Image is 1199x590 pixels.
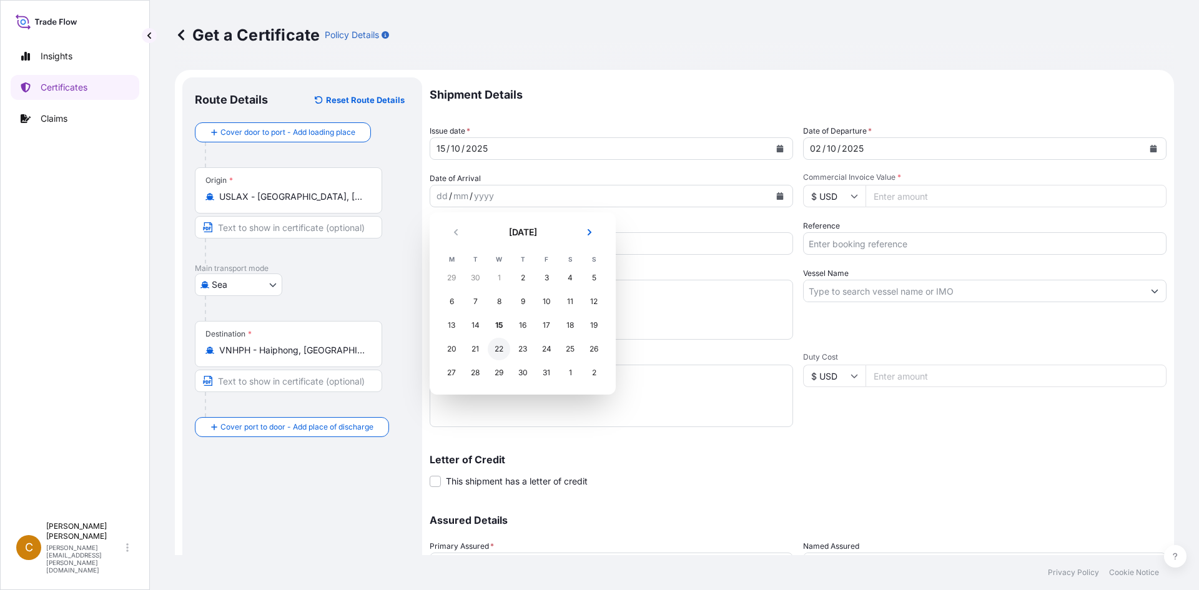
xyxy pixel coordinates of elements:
div: Saturday 18 October 2025 [559,314,581,337]
div: Monday 20 October 2025 [440,338,463,360]
div: Wednesday 22 October 2025 [488,338,510,360]
div: Monday 27 October 2025 [440,361,463,384]
div: Friday 17 October 2025 [535,314,558,337]
div: Monday 13 October 2025 [440,314,463,337]
div: Wednesday 29 October 2025 [488,361,510,384]
p: Get a Certificate [175,25,320,45]
div: Sunday 12 October 2025 [583,290,605,313]
th: S [558,252,582,266]
p: Policy Details [325,29,379,41]
div: Thursday 30 October 2025 [511,361,534,384]
div: Tuesday 30 September 2025 [464,267,486,289]
div: October 2025 [440,222,606,385]
div: Tuesday 21 October 2025 [464,338,486,360]
div: Thursday 16 October 2025 [511,314,534,337]
h2: [DATE] [477,226,568,238]
div: Tuesday 28 October 2025 [464,361,486,384]
div: Saturday 1 November 2025 [559,361,581,384]
div: Sunday 26 October 2025 [583,338,605,360]
div: Saturday 11 October 2025 [559,290,581,313]
button: Previous [442,222,470,242]
section: Calendar [430,212,616,395]
div: Sunday 5 October 2025 [583,267,605,289]
div: Wednesday 1 October 2025 [488,267,510,289]
div: Monday 29 September 2025 [440,267,463,289]
div: Today, Wednesday 15 October 2025 [488,314,510,337]
div: Wednesday 8 October 2025 [488,290,510,313]
div: Sunday 2 November 2025 [583,361,605,384]
div: Monday 6 October 2025 [440,290,463,313]
button: Next [576,222,603,242]
th: F [535,252,558,266]
th: S [582,252,606,266]
th: W [487,252,511,266]
div: Saturday 4 October 2025 [559,267,581,289]
div: Friday 3 October 2025 [535,267,558,289]
div: Tuesday 7 October 2025 [464,290,486,313]
table: October 2025 [440,252,606,385]
th: T [511,252,535,266]
div: Friday 24 October 2025 [535,338,558,360]
div: Tuesday 14 October 2025 [464,314,486,337]
div: Sunday 19 October 2025 [583,314,605,337]
div: Thursday 23 October 2025 [511,338,534,360]
div: Thursday 2 October 2025, First available date [511,267,534,289]
div: Friday 10 October 2025 [535,290,558,313]
th: M [440,252,463,266]
th: T [463,252,487,266]
div: Friday 31 October 2025 [535,361,558,384]
div: Thursday 9 October 2025 [511,290,534,313]
div: Saturday 25 October 2025 [559,338,581,360]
